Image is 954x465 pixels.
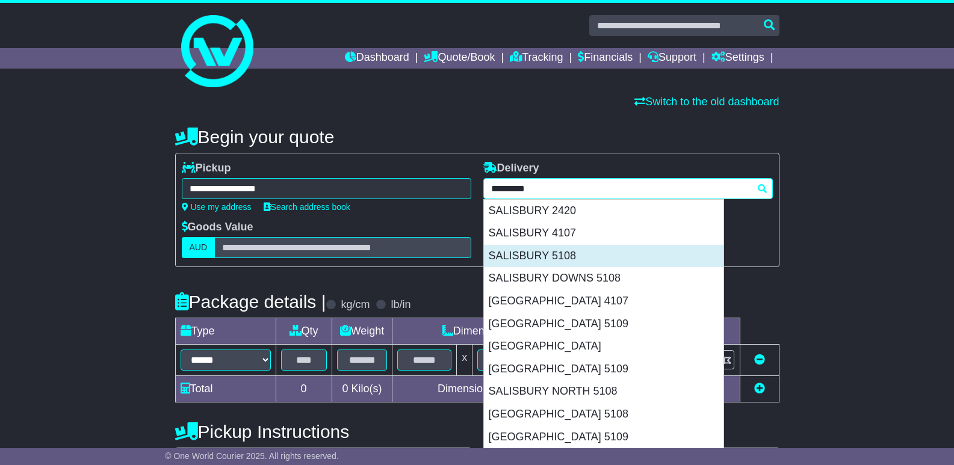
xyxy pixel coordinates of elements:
typeahead: Please provide city [483,178,773,199]
td: Dimensions in Centimetre(s) [392,376,616,402]
a: Remove this item [754,354,765,366]
div: SALISBURY 2420 [484,200,723,223]
a: Use my address [182,202,252,212]
label: Delivery [483,162,539,175]
label: Pickup [182,162,231,175]
span: 0 [342,383,348,395]
div: [GEOGRAPHIC_DATA] 5109 [484,426,723,449]
a: Add new item [754,383,765,395]
a: Tracking [510,48,563,69]
a: Switch to the old dashboard [634,96,779,108]
td: Total [175,376,276,402]
span: © One World Courier 2025. All rights reserved. [165,451,339,461]
a: Dashboard [345,48,409,69]
div: SALISBURY 4107 [484,222,723,245]
a: Financials [578,48,633,69]
a: Settings [711,48,764,69]
div: [GEOGRAPHIC_DATA] 5109 [484,358,723,381]
td: Type [175,318,276,345]
label: kg/cm [341,298,370,312]
label: lb/in [391,298,410,312]
a: Quote/Book [424,48,495,69]
div: [GEOGRAPHIC_DATA] 5108 [484,403,723,426]
div: [GEOGRAPHIC_DATA] 5109 [484,313,723,336]
h4: Package details | [175,292,326,312]
div: [GEOGRAPHIC_DATA] [484,335,723,358]
td: Weight [332,318,392,345]
td: Dimensions (L x W x H) [392,318,616,345]
td: x [457,345,472,376]
div: SALISBURY DOWNS 5108 [484,267,723,290]
td: Qty [276,318,332,345]
div: [GEOGRAPHIC_DATA] 4107 [484,290,723,313]
h4: Pickup Instructions [175,422,471,442]
label: AUD [182,237,215,258]
div: SALISBURY NORTH 5108 [484,380,723,403]
a: Search address book [264,202,350,212]
div: SALISBURY 5108 [484,245,723,268]
h4: Begin your quote [175,127,779,147]
a: Support [648,48,696,69]
td: 0 [276,376,332,402]
label: Goods Value [182,221,253,234]
td: Kilo(s) [332,376,392,402]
